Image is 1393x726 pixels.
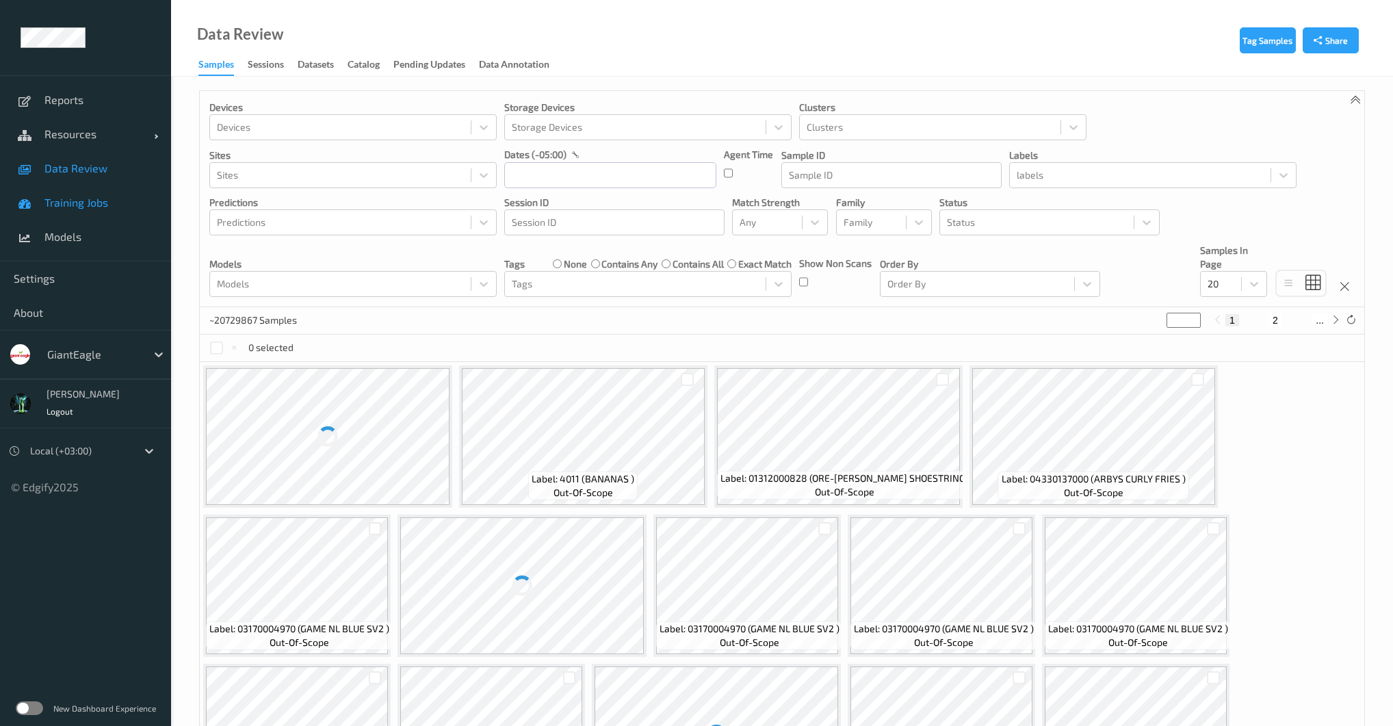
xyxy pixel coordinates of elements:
[504,101,792,114] p: Storage Devices
[799,257,872,270] p: Show Non Scans
[1048,622,1228,636] span: Label: 03170004970 (GAME NL BLUE SV2 )
[393,55,479,75] a: Pending Updates
[504,148,567,161] p: dates (-05:00)
[564,257,587,271] label: none
[1108,636,1168,649] span: out-of-scope
[732,196,828,209] p: Match Strength
[248,341,294,354] p: 0 selected
[532,472,634,486] span: Label: 4011 (BANANAS )
[504,196,725,209] p: Session ID
[209,622,389,636] span: Label: 03170004970 (GAME NL BLUE SV2 )
[880,257,1100,271] p: Order By
[479,55,563,75] a: Data Annotation
[248,57,284,75] div: Sessions
[854,622,1034,636] span: Label: 03170004970 (GAME NL BLUE SV2 )
[781,148,1002,162] p: Sample ID
[393,57,465,75] div: Pending Updates
[348,57,380,75] div: Catalog
[209,196,497,209] p: Predictions
[479,57,549,75] div: Data Annotation
[209,257,497,271] p: Models
[1240,27,1296,53] button: Tag Samples
[1200,244,1267,271] p: Samples In Page
[720,471,969,485] span: Label: 01312000828 (ORE-[PERSON_NAME] SHOESTRING)
[724,148,773,161] p: Agent Time
[738,257,792,271] label: exact match
[799,101,1086,114] p: Clusters
[298,57,334,75] div: Datasets
[248,55,298,75] a: Sessions
[673,257,724,271] label: contains all
[298,55,348,75] a: Datasets
[1009,148,1297,162] p: labels
[197,27,283,41] div: Data Review
[939,196,1160,209] p: Status
[1303,27,1359,53] button: Share
[1312,314,1328,326] button: ...
[504,257,525,271] p: Tags
[660,622,839,636] span: Label: 03170004970 (GAME NL BLUE SV2 )
[601,257,658,271] label: contains any
[348,55,393,75] a: Catalog
[1225,314,1239,326] button: 1
[209,313,312,327] p: ~20729867 Samples
[198,55,248,76] a: Samples
[209,148,497,162] p: Sites
[815,485,874,499] span: out-of-scope
[1268,314,1282,326] button: 2
[270,636,329,649] span: out-of-scope
[720,636,779,649] span: out-of-scope
[554,486,613,500] span: out-of-scope
[836,196,932,209] p: Family
[198,57,234,76] div: Samples
[1002,472,1186,486] span: Label: 04330137000 (ARBYS CURLY FRIES )
[1064,486,1123,500] span: out-of-scope
[914,636,974,649] span: out-of-scope
[209,101,497,114] p: Devices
